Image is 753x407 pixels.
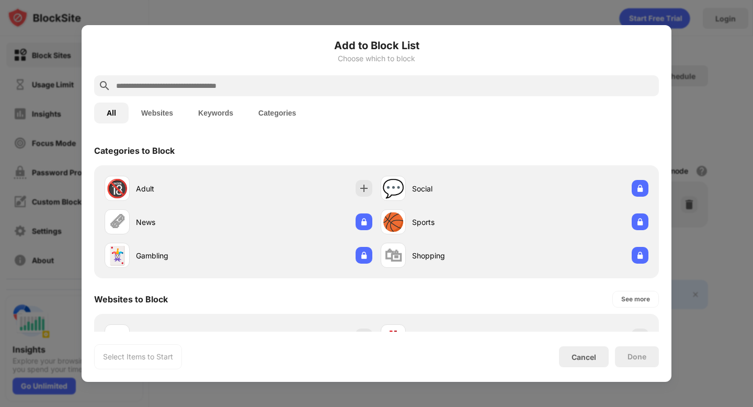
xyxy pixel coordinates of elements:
[108,211,126,233] div: 🗞
[621,294,650,304] div: See more
[412,217,515,228] div: Sports
[387,331,400,343] img: favicons
[129,103,186,123] button: Websites
[136,332,238,343] div: [DOMAIN_NAME]
[384,245,402,266] div: 🛍
[412,332,515,343] div: [DOMAIN_NAME]
[94,38,659,53] h6: Add to Block List
[382,178,404,199] div: 💬
[94,103,129,123] button: All
[136,217,238,228] div: News
[412,183,515,194] div: Social
[382,211,404,233] div: 🏀
[111,331,123,343] img: favicons
[246,103,309,123] button: Categories
[94,145,175,156] div: Categories to Block
[136,250,238,261] div: Gambling
[136,183,238,194] div: Adult
[94,54,659,63] div: Choose which to block
[186,103,246,123] button: Keywords
[106,178,128,199] div: 🔞
[98,80,111,92] img: search.svg
[572,353,596,361] div: Cancel
[106,245,128,266] div: 🃏
[94,294,168,304] div: Websites to Block
[627,353,646,361] div: Done
[412,250,515,261] div: Shopping
[103,352,173,362] div: Select Items to Start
